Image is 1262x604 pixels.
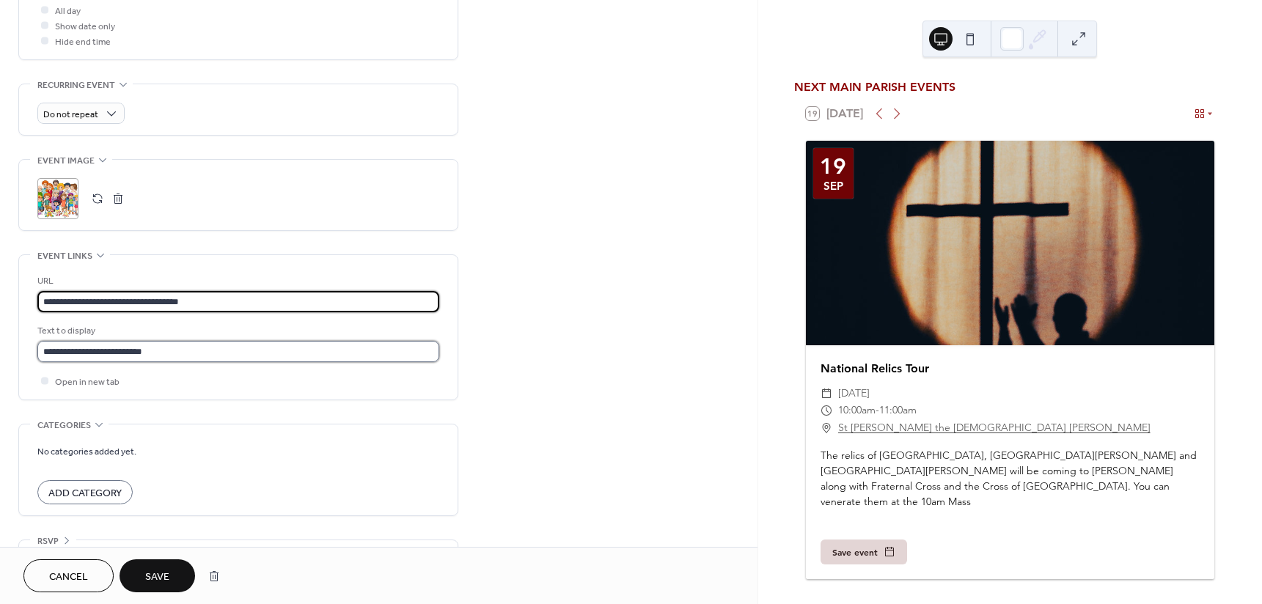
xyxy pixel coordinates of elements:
span: - [876,402,879,419]
span: Recurring event [37,78,115,93]
span: Cancel [49,570,88,585]
div: ​ [821,385,832,402]
span: Event links [37,248,92,264]
div: ​ [821,419,832,437]
div: Sep [823,180,843,191]
span: [DATE] [838,385,870,402]
a: St [PERSON_NAME] the [DEMOGRAPHIC_DATA] [PERSON_NAME] [838,419,1151,437]
span: Add Category [48,486,122,501]
div: Text to display [37,323,436,339]
span: Show date only [55,19,115,34]
div: National Relics Tour [806,360,1214,377]
span: All day [55,4,81,19]
span: Categories [37,418,91,433]
div: ••• [19,540,458,571]
div: 19 [820,155,846,177]
span: 10:00am [838,402,876,419]
span: Do not repeat [43,106,98,123]
div: URL [37,273,436,289]
span: Open in new tab [55,375,120,390]
span: Save [145,570,169,585]
button: Add Category [37,480,133,504]
div: ; [37,178,78,219]
button: Save event [821,539,907,564]
span: No categories added yet. [37,444,136,460]
button: Save [120,559,195,592]
span: Hide end time [55,34,111,50]
button: Cancel [23,559,114,592]
div: The relics of [GEOGRAPHIC_DATA], [GEOGRAPHIC_DATA][PERSON_NAME] and [GEOGRAPHIC_DATA][PERSON_NAME... [806,448,1214,509]
span: 11:00am [879,402,917,419]
span: RSVP [37,534,59,549]
div: ​ [821,402,832,419]
span: Event image [37,153,95,169]
div: NEXT MAIN PARISH EVENTS [794,78,1226,96]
